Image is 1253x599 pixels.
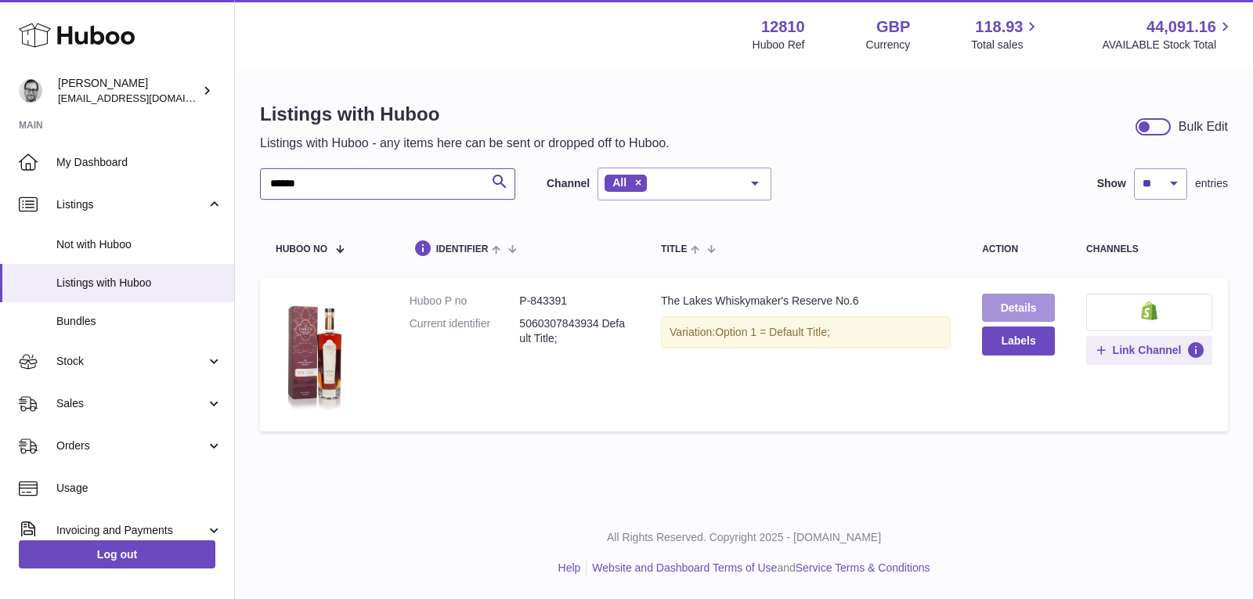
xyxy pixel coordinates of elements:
[56,354,206,369] span: Stock
[876,16,910,38] strong: GBP
[56,314,222,329] span: Bundles
[56,396,206,411] span: Sales
[982,327,1055,355] button: Labels
[260,135,670,152] p: Listings with Huboo - any items here can be sent or dropped off to Huboo.
[558,561,581,574] a: Help
[56,438,206,453] span: Orders
[519,294,630,309] dd: P-843391
[1097,176,1126,191] label: Show
[661,244,687,254] span: title
[547,176,590,191] label: Channel
[753,38,805,52] div: Huboo Ref
[1086,336,1212,364] button: Link Channel
[436,244,489,254] span: identifier
[1146,16,1216,38] span: 44,091.16
[276,294,354,412] img: The Lakes Whiskymaker's Reserve No.6
[260,102,670,127] h1: Listings with Huboo
[276,244,327,254] span: Huboo no
[971,38,1041,52] span: Total sales
[56,197,206,212] span: Listings
[247,530,1240,545] p: All Rights Reserved. Copyright 2025 - [DOMAIN_NAME]
[56,237,222,252] span: Not with Huboo
[1195,176,1228,191] span: entries
[410,316,520,346] dt: Current identifier
[58,92,230,104] span: [EMAIL_ADDRESS][DOMAIN_NAME]
[866,38,911,52] div: Currency
[1141,301,1157,320] img: shopify-small.png
[612,176,626,189] span: All
[56,155,222,170] span: My Dashboard
[1102,16,1234,52] a: 44,091.16 AVAILABLE Stock Total
[1113,343,1182,357] span: Link Channel
[19,79,42,103] img: internalAdmin-12810@internal.huboo.com
[1179,118,1228,135] div: Bulk Edit
[410,294,520,309] dt: Huboo P no
[58,76,199,106] div: [PERSON_NAME]
[661,316,951,348] div: Variation:
[592,561,777,574] a: Website and Dashboard Terms of Use
[971,16,1041,52] a: 118.93 Total sales
[982,244,1055,254] div: action
[661,294,951,309] div: The Lakes Whiskymaker's Reserve No.6
[587,561,930,576] li: and
[761,16,805,38] strong: 12810
[975,16,1023,38] span: 118.93
[56,481,222,496] span: Usage
[519,316,630,346] dd: 5060307843934 Default Title;
[1102,38,1234,52] span: AVAILABLE Stock Total
[19,540,215,568] a: Log out
[56,523,206,538] span: Invoicing and Payments
[1086,244,1212,254] div: channels
[982,294,1055,322] a: Details
[715,326,830,338] span: Option 1 = Default Title;
[56,276,222,290] span: Listings with Huboo
[796,561,930,574] a: Service Terms & Conditions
